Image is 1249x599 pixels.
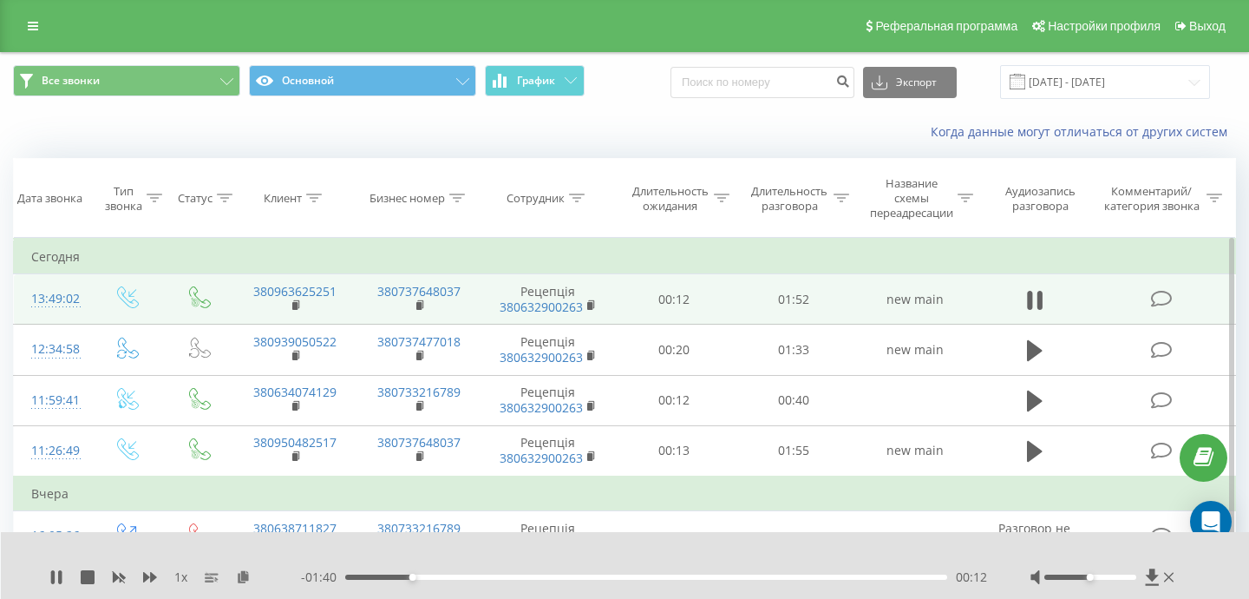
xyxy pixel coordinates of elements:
div: Бизнес номер [369,191,445,206]
td: Рецепція [481,274,615,325]
a: 380963625251 [253,283,337,299]
td: 01:33 [734,325,853,375]
div: Длительность ожидания [631,184,710,214]
a: 380634074129 [253,384,337,400]
td: 00:00 [734,511,853,562]
div: Сотрудник [507,191,565,206]
td: 00:40 [734,375,853,425]
td: 00:13 [615,425,735,477]
td: Рецепція [481,375,615,425]
div: Длительность разговора [749,184,829,214]
span: Все звонки [42,74,100,88]
span: - 01:40 [301,569,345,586]
td: new main [853,425,978,477]
div: 11:59:41 [31,384,73,418]
td: 00:12 [615,274,735,325]
span: Настройки профиля [1048,19,1161,33]
div: Open Intercom Messenger [1190,501,1232,543]
td: 01:52 [734,274,853,325]
span: Реферальная программа [875,19,1017,33]
div: 16:05:26 [31,519,73,553]
td: Рецепція [481,325,615,375]
a: 380737648037 [377,283,461,299]
a: 380733216789 [377,520,461,536]
input: Поиск по номеру [670,67,854,98]
div: Статус [178,191,213,206]
a: 380638711827 [253,520,337,536]
div: Клиент [264,191,302,206]
div: Accessibility label [1087,574,1094,581]
td: 01:55 [734,425,853,477]
a: 380737477018 [377,333,461,350]
button: Основной [249,65,476,96]
td: Сегодня [14,240,1236,274]
span: 1 x [174,569,187,586]
button: Экспорт [863,67,957,98]
span: Разговор не состоялся [998,520,1070,552]
div: Дата звонка [17,191,82,206]
a: 380737648037 [377,434,461,451]
td: Рецепція [481,425,615,477]
td: Рецепція [481,511,615,562]
a: 380632900263 [500,450,583,466]
a: 380632900263 [500,399,583,416]
a: 380950482517 [253,434,337,451]
div: Тип звонка [105,184,142,214]
a: 380632900263 [500,349,583,365]
div: Комментарий/категория звонка [1101,184,1202,214]
td: 00:12 [615,375,735,425]
td: 00:20 [615,325,735,375]
td: Вчера [14,477,1236,511]
button: Все звонки [13,65,240,96]
a: 380733216789 [377,384,461,400]
span: 00:12 [956,569,987,586]
div: 11:26:49 [31,434,73,468]
a: 380632900263 [500,299,583,315]
div: 12:34:58 [31,332,73,366]
div: 13:49:02 [31,282,73,316]
a: 380939050522 [253,333,337,350]
span: График [517,75,555,87]
div: Аудиозапись разговора [993,184,1088,214]
span: Выход [1189,19,1226,33]
td: 00:09 [615,511,735,562]
a: Когда данные могут отличаться от других систем [931,123,1236,140]
div: Accessibility label [409,574,416,581]
td: new main [853,274,978,325]
td: new main [853,325,978,375]
button: График [485,65,585,96]
div: Название схемы переадресации [869,176,953,221]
